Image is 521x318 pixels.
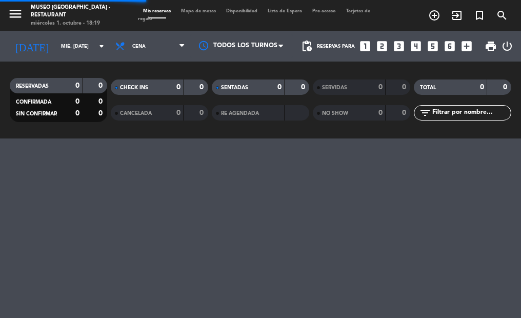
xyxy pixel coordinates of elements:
i: looks_6 [443,39,456,53]
span: CANCELADA [120,111,152,116]
span: Mapa de mesas [176,9,221,13]
span: NO SHOW [322,111,348,116]
span: Mis reservas [138,9,176,13]
span: SERVIDAS [322,85,347,90]
span: print [485,40,497,52]
strong: 0 [199,109,206,116]
strong: 0 [75,82,79,89]
strong: 0 [199,84,206,91]
span: CHECK INS [120,85,148,90]
span: pending_actions [300,40,313,52]
i: exit_to_app [451,9,463,22]
div: miércoles 1. octubre - 18:19 [31,19,123,27]
i: looks_5 [426,39,439,53]
input: Filtrar por nombre... [431,107,511,118]
strong: 0 [75,110,79,117]
strong: 0 [98,110,105,117]
strong: 0 [480,84,484,91]
span: Lista de Espera [263,9,307,13]
strong: 0 [301,84,307,91]
strong: 0 [378,109,383,116]
button: menu [8,6,23,25]
i: looks_3 [392,39,406,53]
strong: 0 [378,84,383,91]
i: menu [8,6,23,22]
strong: 0 [277,84,282,91]
i: add_circle_outline [428,9,440,22]
span: Disponibilidad [221,9,263,13]
strong: 0 [75,98,79,105]
i: [DATE] [8,36,56,56]
i: filter_list [419,107,431,119]
i: search [496,9,508,22]
span: Pre-acceso [307,9,341,13]
span: SIN CONFIRMAR [16,111,57,116]
span: CONFIRMADA [16,100,51,105]
i: arrow_drop_down [95,40,108,52]
i: looks_two [375,39,389,53]
strong: 0 [98,82,105,89]
span: RESERVADAS [16,84,49,89]
i: looks_one [358,39,372,53]
span: Cena [132,44,146,49]
span: SENTADAS [221,85,248,90]
strong: 0 [402,84,408,91]
div: LOG OUT [501,31,513,62]
i: looks_4 [409,39,423,53]
div: Museo [GEOGRAPHIC_DATA] - Restaurant [31,4,123,19]
strong: 0 [503,84,509,91]
span: TOTAL [420,85,436,90]
i: add_box [460,39,473,53]
span: RE AGENDADA [221,111,259,116]
strong: 0 [176,84,181,91]
strong: 0 [98,98,105,105]
strong: 0 [402,109,408,116]
i: power_settings_new [501,40,513,52]
strong: 0 [176,109,181,116]
i: turned_in_not [473,9,486,22]
span: Reservas para [317,44,355,49]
